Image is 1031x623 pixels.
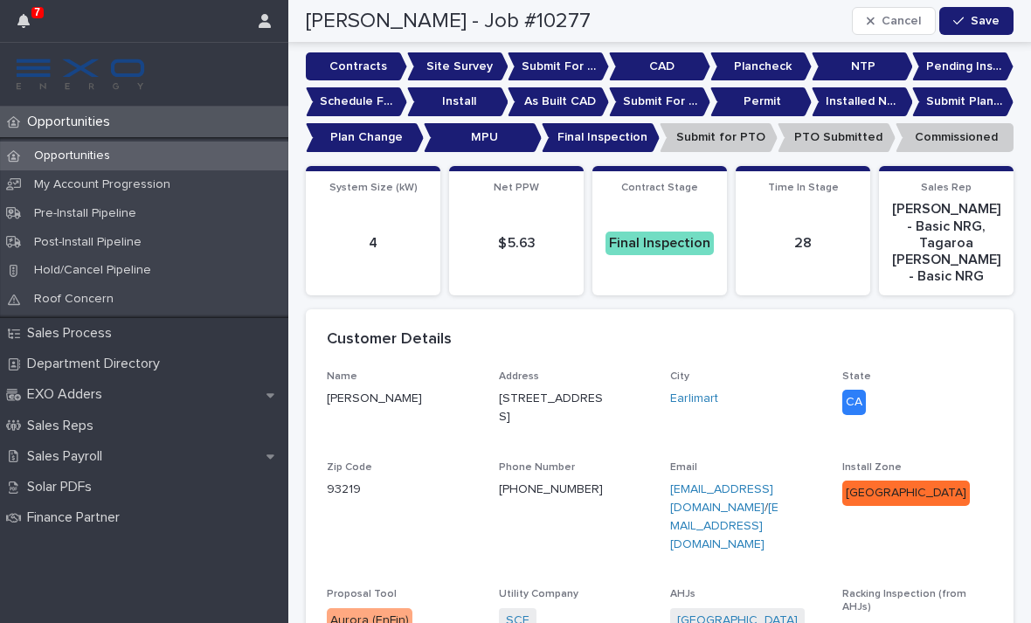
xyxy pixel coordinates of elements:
[20,479,106,495] p: Solar PDFs
[20,263,165,278] p: Hold/Cancel Pipeline
[20,177,184,192] p: My Account Progression
[20,386,116,403] p: EXO Adders
[812,87,913,116] p: Installed No Permit
[20,509,134,526] p: Finance Partner
[20,235,156,250] p: Post-Install Pipeline
[746,235,860,252] p: 28
[842,481,970,506] div: [GEOGRAPHIC_DATA]
[424,123,542,152] p: MPU
[710,52,812,81] p: Plancheck
[494,183,539,193] span: Net PPW
[20,356,174,372] p: Department Directory
[508,87,609,116] p: As Built CAD
[852,7,936,35] button: Cancel
[316,235,430,252] p: 4
[407,52,509,81] p: Site Survey
[306,52,407,81] p: Contracts
[939,7,1014,35] button: Save
[670,483,773,514] a: [EMAIL_ADDRESS][DOMAIN_NAME]
[660,123,778,152] p: Submit for PTO
[306,9,591,34] h2: [PERSON_NAME] - Job #10277
[327,330,452,350] h2: Customer Details
[882,15,921,27] span: Cancel
[670,589,695,599] span: AHJs
[306,87,407,116] p: Schedule For Install
[327,462,372,473] span: Zip Code
[499,483,603,495] a: [PHONE_NUMBER]
[499,371,539,382] span: Address
[896,123,1014,152] p: Commissioned
[768,183,839,193] span: Time In Stage
[842,371,871,382] span: State
[710,87,812,116] p: Permit
[508,52,609,81] p: Submit For CAD
[921,183,972,193] span: Sales Rep
[20,292,128,307] p: Roof Concern
[670,462,697,473] span: Email
[20,114,124,130] p: Opportunities
[670,390,718,408] a: Earlimart
[912,87,1014,116] p: Submit Plan Change
[17,10,40,42] div: 7
[670,371,689,382] span: City
[670,481,779,553] p: /
[499,390,608,426] p: [STREET_ADDRESS]
[20,149,124,163] p: Opportunities
[542,123,660,152] p: Final Inspection
[20,325,126,342] p: Sales Process
[912,52,1014,81] p: Pending Install Task
[327,481,478,499] p: 93219
[460,235,573,252] p: $ 5.63
[842,589,966,612] span: Racking Inspection (from AHJs)
[20,418,107,434] p: Sales Reps
[889,201,1003,285] p: [PERSON_NAME] - Basic NRG, Tagaroa [PERSON_NAME] - Basic NRG
[842,462,902,473] span: Install Zone
[306,123,424,152] p: Plan Change
[609,87,710,116] p: Submit For Permit
[20,206,150,221] p: Pre-Install Pipeline
[327,371,357,382] span: Name
[609,52,710,81] p: CAD
[20,448,116,465] p: Sales Payroll
[407,87,509,116] p: Install
[327,589,397,599] span: Proposal Tool
[499,589,578,599] span: Utility Company
[605,232,714,255] div: Final Inspection
[14,57,147,92] img: FKS5r6ZBThi8E5hshIGi
[778,123,896,152] p: PTO Submitted
[329,183,418,193] span: System Size (kW)
[842,390,866,415] div: CA
[812,52,913,81] p: NTP
[621,183,698,193] span: Contract Stage
[327,390,478,408] p: [PERSON_NAME]
[34,6,40,18] p: 7
[499,462,575,473] span: Phone Number
[670,502,778,550] a: [EMAIL_ADDRESS][DOMAIN_NAME]
[971,15,1000,27] span: Save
